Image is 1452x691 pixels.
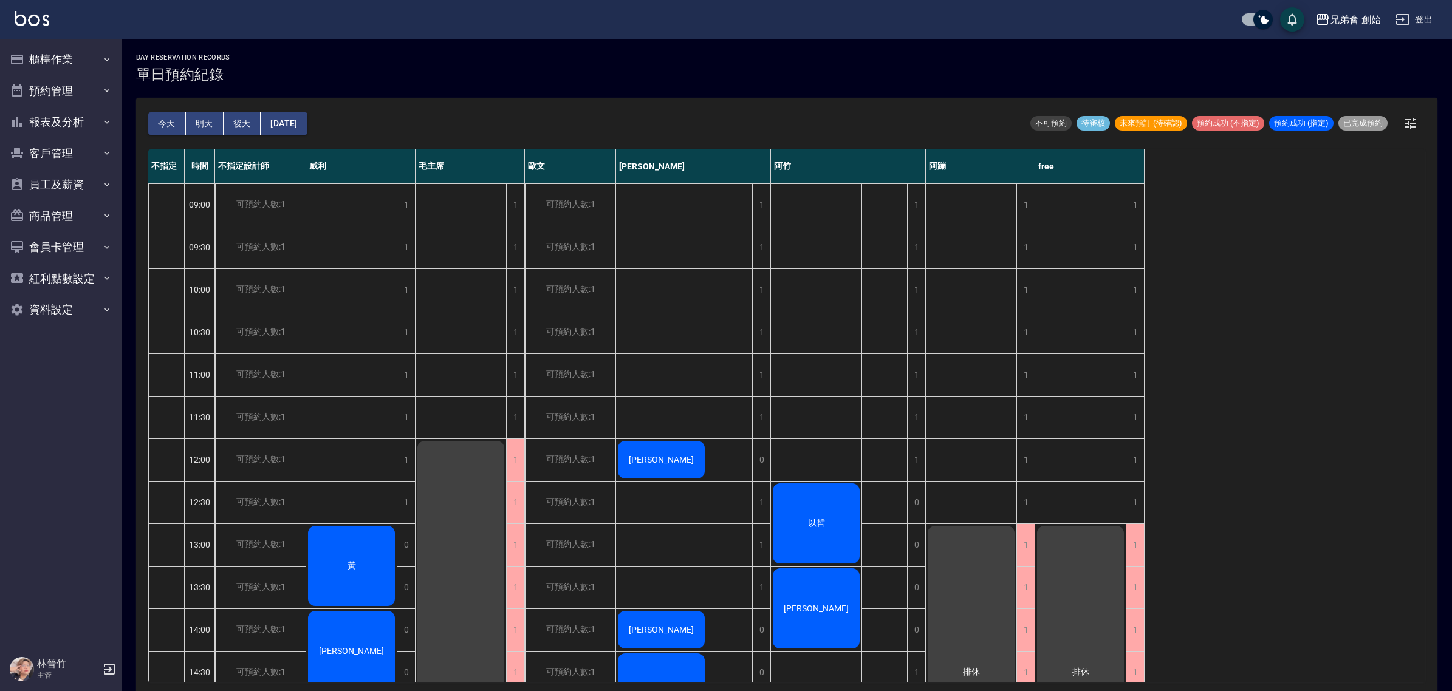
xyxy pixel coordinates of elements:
div: 1 [1126,269,1144,311]
div: 0 [397,609,415,651]
div: 1 [907,439,925,481]
div: 阿竹 [771,149,926,183]
div: 13:30 [185,566,215,608]
div: 可預約人數:1 [215,311,306,353]
div: 0 [397,524,415,566]
div: 1 [506,354,524,396]
div: 1 [1016,524,1035,566]
img: Logo [15,11,49,26]
button: 報表及分析 [5,106,117,138]
span: 待審核 [1077,118,1110,129]
div: 09:30 [185,226,215,268]
div: 1 [1016,397,1035,438]
div: 1 [1016,482,1035,523]
div: 1 [506,482,524,523]
div: 1 [506,269,524,311]
div: 1 [397,354,415,396]
div: 1 [907,311,925,353]
div: 1 [1016,269,1035,311]
div: 11:00 [185,353,215,396]
div: 0 [907,609,925,651]
div: 1 [397,269,415,311]
div: 1 [506,397,524,438]
div: 1 [1126,524,1144,566]
div: 1 [752,524,770,566]
div: 可預約人數:1 [215,482,306,523]
span: 未來預訂 (待確認) [1115,118,1187,129]
img: Person [10,657,34,681]
button: 登出 [1391,9,1437,31]
button: 今天 [148,112,186,135]
span: 已完成預約 [1338,118,1388,129]
button: [DATE] [261,112,307,135]
div: 1 [907,184,925,226]
h5: 林晉竹 [37,658,99,670]
div: 1 [752,226,770,268]
button: 資料設定 [5,294,117,325]
h3: 單日預約紀錄 [136,66,230,83]
div: 1 [1126,439,1144,481]
button: 後天 [224,112,261,135]
span: 排休 [961,667,982,678]
div: [PERSON_NAME] [616,149,771,183]
div: 13:00 [185,523,215,566]
div: 1 [1016,226,1035,268]
div: 1 [752,354,770,396]
div: 1 [1126,567,1144,608]
div: 可預約人數:1 [525,184,615,226]
div: 可預約人數:1 [525,226,615,268]
div: 可預約人數:1 [525,311,615,353]
div: 可預約人數:1 [525,397,615,438]
div: 1 [1016,567,1035,608]
div: 0 [752,609,770,651]
div: 1 [1016,311,1035,353]
div: 1 [397,482,415,523]
div: 可預約人數:1 [215,439,306,481]
span: 預約成功 (指定) [1269,118,1334,129]
button: 紅利點數設定 [5,263,117,294]
div: 毛主席 [416,149,525,183]
div: 不指定設計師 [215,149,306,183]
div: 1 [506,567,524,608]
div: 0 [907,524,925,566]
div: 可預約人數:1 [215,184,306,226]
div: 1 [506,439,524,481]
span: [PERSON_NAME] [626,455,696,465]
div: 12:00 [185,438,215,481]
div: 可預約人數:1 [215,567,306,608]
div: 歐文 [525,149,616,183]
div: 1 [1126,397,1144,438]
div: 可預約人數:1 [215,226,306,268]
div: 1 [506,184,524,226]
div: 1 [397,397,415,438]
div: 可預約人數:1 [215,524,306,566]
div: 0 [907,567,925,608]
div: 可預約人數:1 [525,567,615,608]
div: 1 [1126,609,1144,651]
div: 11:30 [185,396,215,438]
div: 1 [1016,439,1035,481]
button: save [1280,7,1304,32]
div: 不指定 [148,149,185,183]
div: 1 [397,311,415,353]
div: 1 [1016,184,1035,226]
span: 黃 [345,560,358,571]
div: 0 [752,439,770,481]
div: 1 [907,354,925,396]
div: 1 [752,397,770,438]
span: [PERSON_NAME] [317,646,386,656]
div: 可預約人數:1 [525,524,615,566]
div: 1 [1126,311,1144,353]
button: 櫃檯作業 [5,44,117,75]
span: 以哲 [806,518,827,529]
div: 0 [397,567,415,608]
div: 1 [907,226,925,268]
div: 兄弟會 創始 [1330,12,1381,27]
div: 1 [397,439,415,481]
div: 10:30 [185,311,215,353]
div: 阿蹦 [926,149,1035,183]
div: 可預約人數:1 [525,269,615,311]
div: 1 [752,269,770,311]
button: 預約管理 [5,75,117,107]
div: 1 [506,524,524,566]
